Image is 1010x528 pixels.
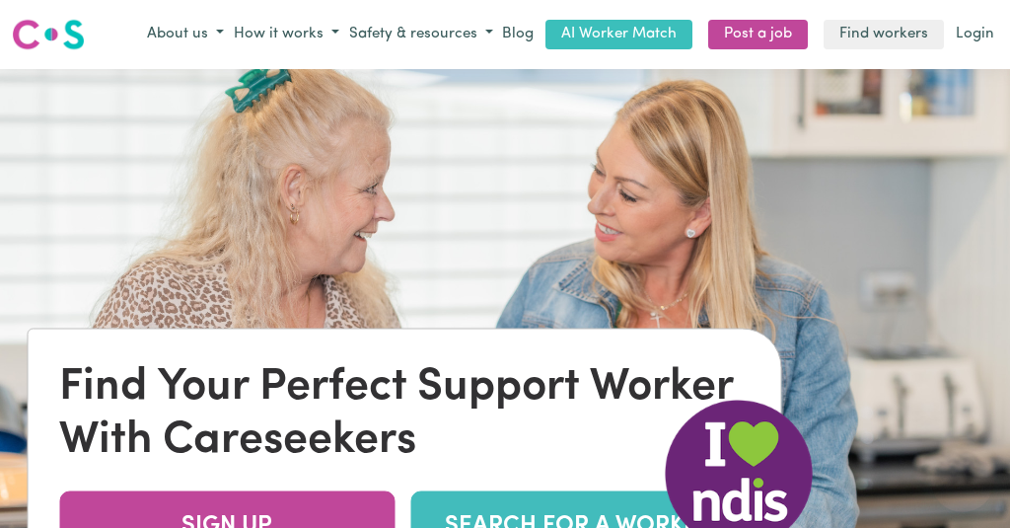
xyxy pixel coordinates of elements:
button: Safety & resources [344,19,498,51]
a: Blog [498,20,538,50]
div: Find Your Perfect Support Worker With Careseekers [59,361,749,468]
button: About us [142,19,229,51]
a: Find workers [824,20,944,50]
button: How it works [229,19,344,51]
img: Careseekers logo [12,17,85,52]
a: Careseekers logo [12,12,85,57]
a: Post a job [708,20,808,50]
a: AI Worker Match [545,20,692,50]
a: Login [952,20,998,50]
iframe: Button to launch messaging window [931,449,994,512]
